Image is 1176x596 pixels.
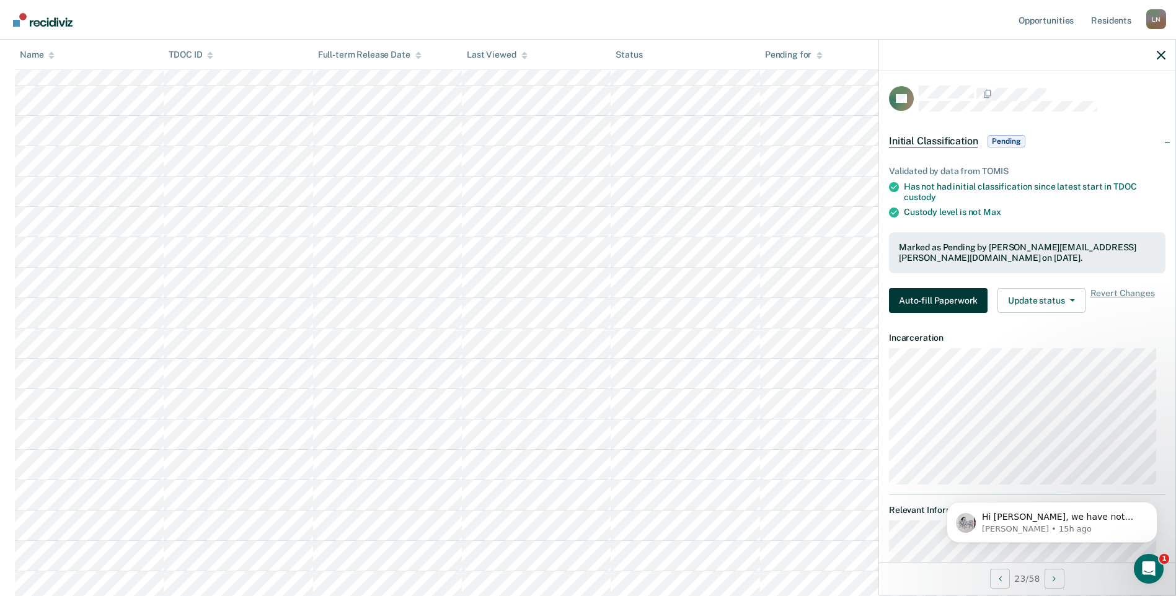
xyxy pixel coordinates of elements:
[889,166,1165,177] div: Validated by data from TOMIS
[467,50,527,60] div: Last Viewed
[54,48,214,59] p: Message from Kim, sent 15h ago
[1146,9,1166,29] button: Profile dropdown button
[983,207,1001,217] span: Max
[990,569,1010,589] button: Previous Opportunity
[1146,9,1166,29] div: L N
[889,505,1165,515] dt: Relevant Information For Classification
[1134,554,1164,584] iframe: Intercom live chat
[169,50,213,60] div: TDOC ID
[997,288,1085,313] button: Update status
[20,50,55,60] div: Name
[318,50,422,60] div: Full-term Release Date
[1090,288,1155,313] span: Revert Changes
[879,562,1175,595] div: 23 / 58
[904,182,1165,203] div: Has not had initial classification since latest start in TDOC
[54,36,213,95] span: Hi [PERSON_NAME], we have not heard from you in over a month, so I am closing this particular tic...
[13,13,73,27] img: Recidiviz
[1159,554,1169,564] span: 1
[988,135,1025,147] span: Pending
[889,288,993,313] a: Navigate to form link
[904,207,1165,217] div: Custody level is not
[889,288,988,313] button: Auto-fill Paperwork
[616,50,642,60] div: Status
[904,192,936,202] span: custody
[928,476,1176,563] iframe: Intercom notifications message
[899,242,1156,263] div: Marked as Pending by [PERSON_NAME][EMAIL_ADDRESS][PERSON_NAME][DOMAIN_NAME] on [DATE].
[765,50,823,60] div: Pending for
[879,121,1175,161] div: Initial ClassificationPending
[889,135,978,147] span: Initial Classification
[889,333,1165,343] dt: Incarceration
[1045,569,1064,589] button: Next Opportunity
